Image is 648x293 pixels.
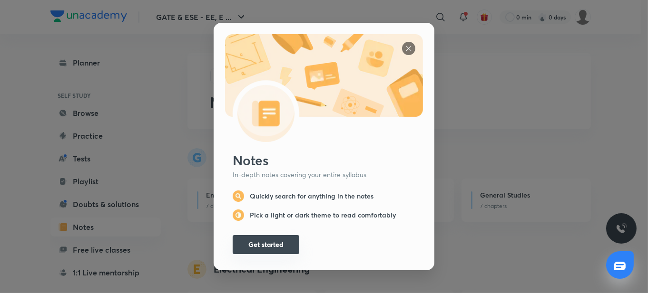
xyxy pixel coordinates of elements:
[233,235,299,254] button: Get started
[250,211,396,219] h6: Pick a light or dark theme to read comfortably
[233,209,244,221] img: notes
[250,192,373,200] h6: Quickly search for anything in the notes
[233,190,244,202] img: notes
[233,151,423,169] div: Notes
[233,170,415,179] p: In-depth notes covering your entire syllabus
[402,42,415,55] img: notes
[225,34,423,142] img: notes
